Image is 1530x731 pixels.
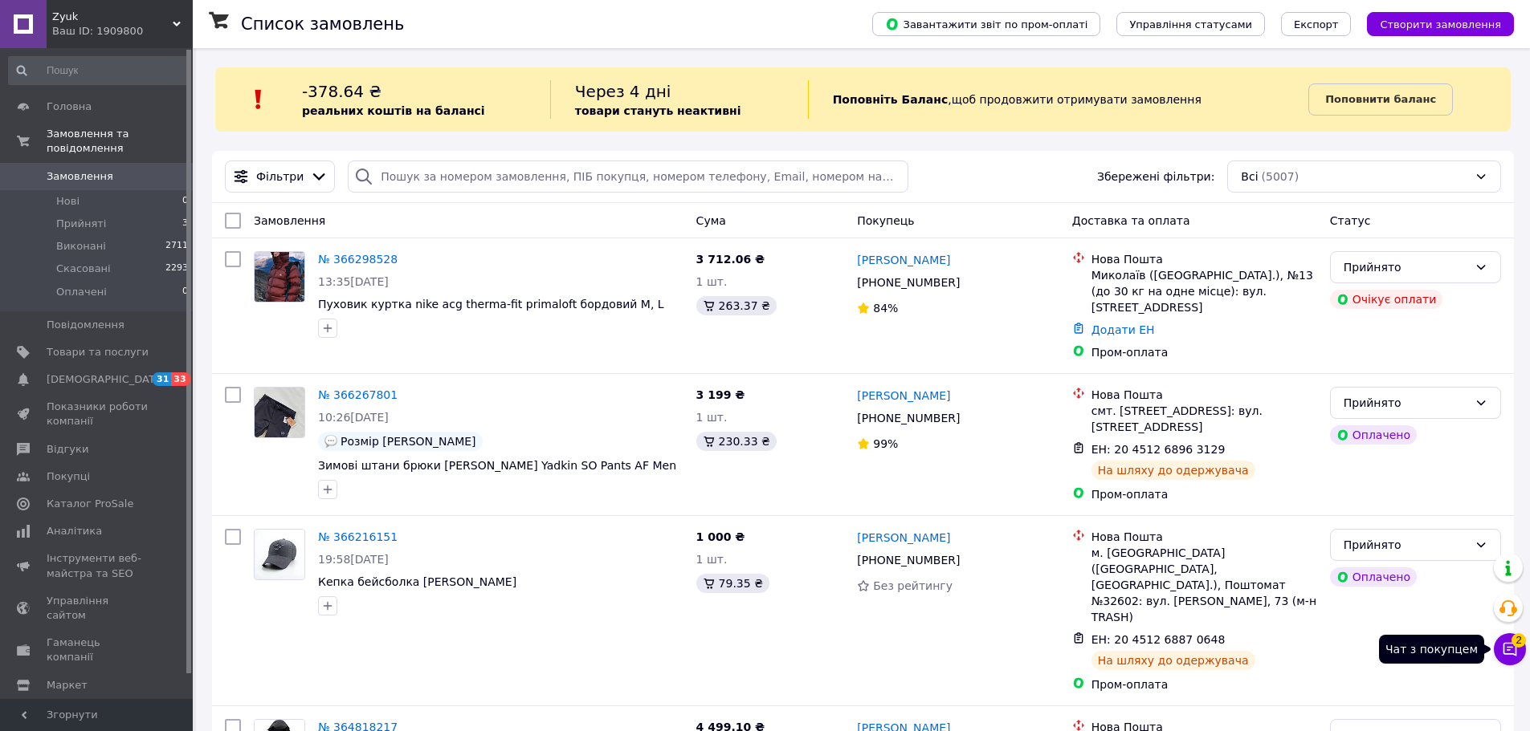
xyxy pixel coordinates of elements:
[1097,169,1214,185] span: Збережені фільтри:
[696,388,745,401] span: 3 199 ₴
[1494,633,1526,665] button: Чат з покупцем2
[1091,387,1317,403] div: Нова Пошта
[302,104,485,117] b: реальних коштів на балансі
[47,99,92,114] span: Головна
[348,160,908,193] input: Пошук за номером замовлення, ПІБ покупця, номером телефону, Email, номером накладної
[47,169,113,184] span: Замовлення
[696,432,777,451] div: 230.33 ₴
[857,388,950,404] a: [PERSON_NAME]
[56,194,80,209] span: Нові
[696,253,765,266] span: 3 712.06 ₴
[1325,93,1436,105] b: Поповнити баланс
[1367,12,1514,36] button: Створити замовлення
[47,442,88,457] span: Відгуки
[165,262,188,276] span: 2293
[808,80,1309,119] div: , щоб продовжити отримувати замовлення
[47,594,149,623] span: Управління сайтом
[1241,169,1258,185] span: Всі
[171,372,190,386] span: 33
[8,56,190,85] input: Пошук
[182,194,188,209] span: 0
[318,411,389,424] span: 10:26[DATE]
[1330,290,1443,309] div: Очікує оплати
[1308,83,1453,116] a: Поповнити баланс
[857,554,960,567] span: [PHONE_NUMBER]
[56,239,106,254] span: Виконані
[1351,17,1514,30] a: Створити замовлення
[696,411,728,424] span: 1 шт.
[1091,443,1226,456] span: ЕН: 20 4512 6896 3129
[255,530,304,579] img: Фото товару
[857,530,950,546] a: [PERSON_NAME]
[182,217,188,231] span: 3
[575,104,741,117] b: товари стануть неактивні
[52,24,193,39] div: Ваш ID: 1909800
[1344,536,1468,554] div: Прийнято
[47,524,102,538] span: Аналітика
[872,12,1100,36] button: Завантажити звіт по пром-оплаті
[302,82,381,101] span: -378.64 ₴
[696,574,769,593] div: 79.35 ₴
[318,553,389,566] span: 19:58[DATE]
[1091,486,1317,502] div: Пром-оплата
[1330,425,1417,445] div: Оплачено
[318,575,516,588] a: Кепка бейсболка [PERSON_NAME]
[1091,344,1317,360] div: Пром-оплата
[318,459,676,472] a: Зимові штани брюки [PERSON_NAME] Yadkin SO Pants AF Men
[47,469,90,484] span: Покупці
[1091,529,1317,545] div: Нова Пошта
[857,276,960,289] span: [PHONE_NUMBER]
[885,17,1087,31] span: Завантажити звіт по пром-оплаті
[1091,267,1317,315] div: Миколаїв ([GEOGRAPHIC_DATA].), №13 (до 30 кг на одне місце): вул. [STREET_ADDRESS]
[1091,633,1226,646] span: ЕН: 20 4512 6887 0648
[341,435,476,448] span: Розмір [PERSON_NAME]
[56,217,106,231] span: Прийняті
[165,239,188,254] span: 2711
[47,372,165,387] span: [DEMOGRAPHIC_DATA]
[47,345,149,359] span: Товари та послуги
[1281,12,1352,36] button: Експорт
[1091,651,1255,670] div: На шляху до одержувача
[247,87,271,112] img: :exclamation:
[1262,170,1299,183] span: (5007)
[318,298,664,311] a: Пуховик куртка nike acg therma-fit primaloft бордовий M, L
[696,275,728,288] span: 1 шт.
[254,529,305,580] a: Фото товару
[575,82,671,101] span: Через 4 дні
[47,636,149,664] span: Гаманець компанії
[1091,545,1317,625] div: м. [GEOGRAPHIC_DATA] ([GEOGRAPHIC_DATA], [GEOGRAPHIC_DATA].), Поштомат №32602: вул. [PERSON_NAME]...
[47,497,133,511] span: Каталог ProSale
[1072,214,1190,227] span: Доставка та оплата
[153,372,171,386] span: 31
[857,252,950,268] a: [PERSON_NAME]
[254,387,305,438] a: Фото товару
[254,251,305,303] a: Фото товару
[873,302,898,315] span: 84%
[1512,633,1526,648] span: 2
[696,296,777,315] div: 263.37 ₴
[318,530,398,543] a: № 366216151
[47,400,149,428] span: Показники роботи компанії
[56,262,111,276] span: Скасовані
[1091,403,1317,435] div: смт. [STREET_ADDRESS]: вул. [STREET_ADDRESS]
[857,214,914,227] span: Покупець
[1091,323,1155,336] a: Додати ЕН
[318,275,389,288] span: 13:35[DATE]
[324,435,337,448] img: :speech_balloon:
[1330,214,1371,227] span: Статус
[241,14,404,34] h1: Список замовлень
[1294,18,1339,30] span: Експорт
[318,388,398,401] a: № 366267801
[1091,676,1317,692] div: Пром-оплата
[1380,18,1501,30] span: Створити замовлення
[47,551,149,580] span: Інструменти веб-майстра та SEO
[254,214,325,227] span: Замовлення
[1379,635,1484,664] div: Чат з покупцем
[256,169,304,185] span: Фільтри
[1091,461,1255,480] div: На шляху до одержувача
[696,214,726,227] span: Cума
[1091,251,1317,267] div: Нова Пошта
